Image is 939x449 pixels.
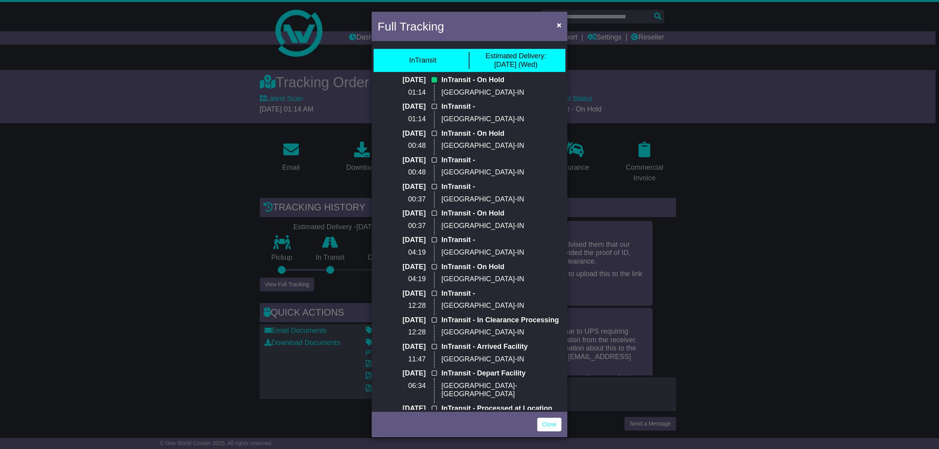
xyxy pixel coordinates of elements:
p: 04:19 [378,248,426,257]
p: [DATE] [378,316,426,325]
p: InTransit - [441,183,561,191]
p: 01:14 [378,115,426,124]
p: [DATE] [378,156,426,165]
span: × [557,20,561,29]
p: [GEOGRAPHIC_DATA]-IN [441,248,561,257]
p: InTransit - On Hold [441,263,561,271]
p: InTransit - In Clearance Processing [441,316,561,325]
p: [DATE] [378,209,426,218]
p: [DATE] [378,76,426,84]
p: InTransit - On Hold [441,76,561,84]
p: [GEOGRAPHIC_DATA]-[GEOGRAPHIC_DATA] [441,382,561,399]
p: 04:19 [378,275,426,284]
p: [DATE] [378,289,426,298]
p: 00:48 [378,168,426,177]
p: [GEOGRAPHIC_DATA]-IN [441,275,561,284]
p: [GEOGRAPHIC_DATA]-IN [441,88,561,97]
p: [GEOGRAPHIC_DATA]-IN [441,355,561,364]
p: [GEOGRAPHIC_DATA]-IN [441,142,561,150]
div: InTransit [409,56,436,65]
p: 12:28 [378,328,426,337]
p: [DATE] [378,369,426,378]
p: [GEOGRAPHIC_DATA]-IN [441,115,561,124]
p: InTransit - On Hold [441,209,561,218]
p: [GEOGRAPHIC_DATA]-IN [441,168,561,177]
p: [DATE] [378,343,426,351]
p: InTransit - [441,289,561,298]
h4: Full Tracking [378,18,444,35]
a: Close [537,418,561,431]
p: InTransit - On Hold [441,129,561,138]
p: [GEOGRAPHIC_DATA]-IN [441,222,561,230]
p: InTransit - Depart Facility [441,369,561,378]
p: 00:48 [378,142,426,150]
p: InTransit - [441,236,561,244]
p: InTransit - Processed at Location [441,404,561,413]
p: 06:34 [378,382,426,390]
p: 11:47 [378,355,426,364]
p: 01:14 [378,88,426,97]
p: [DATE] [378,183,426,191]
p: InTransit - [441,102,561,111]
p: 00:37 [378,195,426,204]
p: 12:28 [378,302,426,310]
p: [GEOGRAPHIC_DATA]-IN [441,328,561,337]
button: Close [553,17,565,33]
p: [DATE] [378,129,426,138]
p: [DATE] [378,263,426,271]
p: InTransit - Arrived Facility [441,343,561,351]
p: InTransit - [441,156,561,165]
p: [GEOGRAPHIC_DATA]-IN [441,195,561,204]
span: Estimated Delivery: [486,52,546,60]
p: [GEOGRAPHIC_DATA]-IN [441,302,561,310]
p: [DATE] [378,236,426,244]
div: [DATE] (Wed) [486,52,546,69]
p: [DATE] [378,404,426,413]
p: 00:37 [378,222,426,230]
p: [DATE] [378,102,426,111]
